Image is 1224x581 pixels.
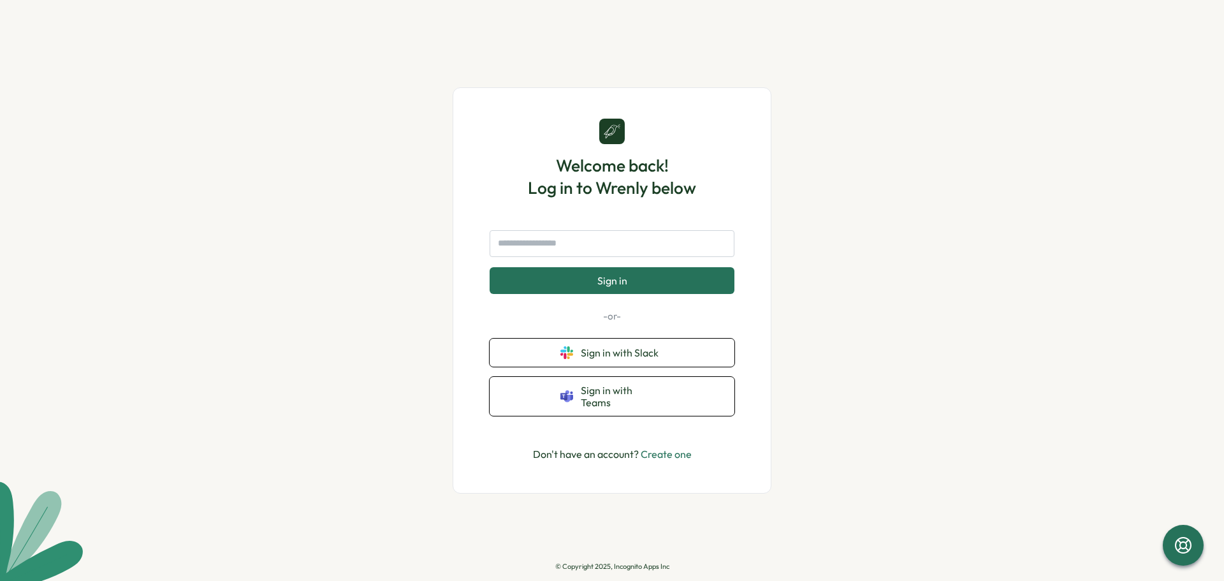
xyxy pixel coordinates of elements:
[641,448,692,460] a: Create one
[528,154,696,199] h1: Welcome back! Log in to Wrenly below
[581,385,664,408] span: Sign in with Teams
[581,347,664,358] span: Sign in with Slack
[490,309,734,323] p: -or-
[490,339,734,367] button: Sign in with Slack
[555,563,669,571] p: © Copyright 2025, Incognito Apps Inc
[533,446,692,462] p: Don't have an account?
[490,377,734,416] button: Sign in with Teams
[597,275,627,286] span: Sign in
[490,267,734,294] button: Sign in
